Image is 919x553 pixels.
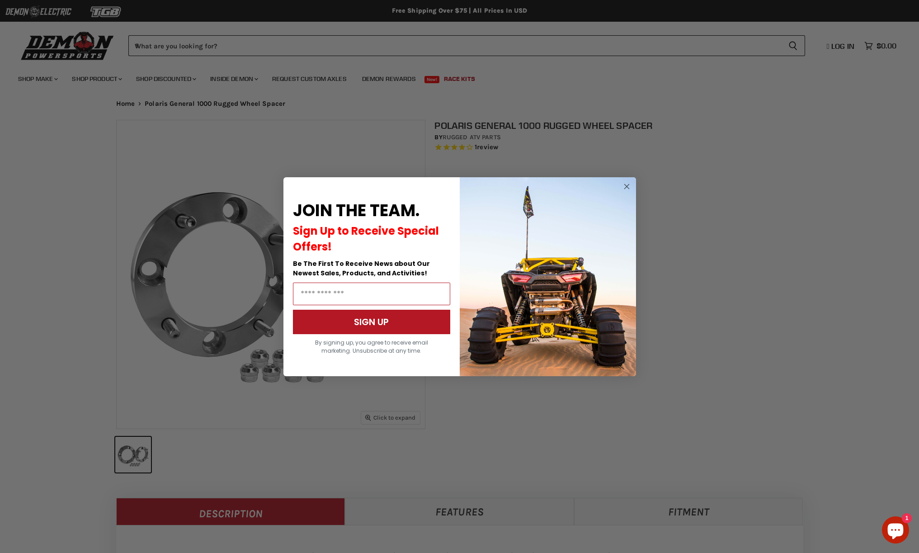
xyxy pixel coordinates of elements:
button: SIGN UP [293,310,450,334]
span: Sign Up to Receive Special Offers! [293,223,439,254]
img: a9095488-b6e7-41ba-879d-588abfab540b.jpeg [460,177,636,376]
inbox-online-store-chat: Shopify online store chat [879,516,912,546]
button: Close dialog [621,181,632,192]
input: Email Address [293,283,450,305]
span: JOIN THE TEAM. [293,199,419,222]
span: Be The First To Receive News about Our Newest Sales, Products, and Activities! [293,259,430,278]
span: By signing up, you agree to receive email marketing. Unsubscribe at any time. [315,339,428,354]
